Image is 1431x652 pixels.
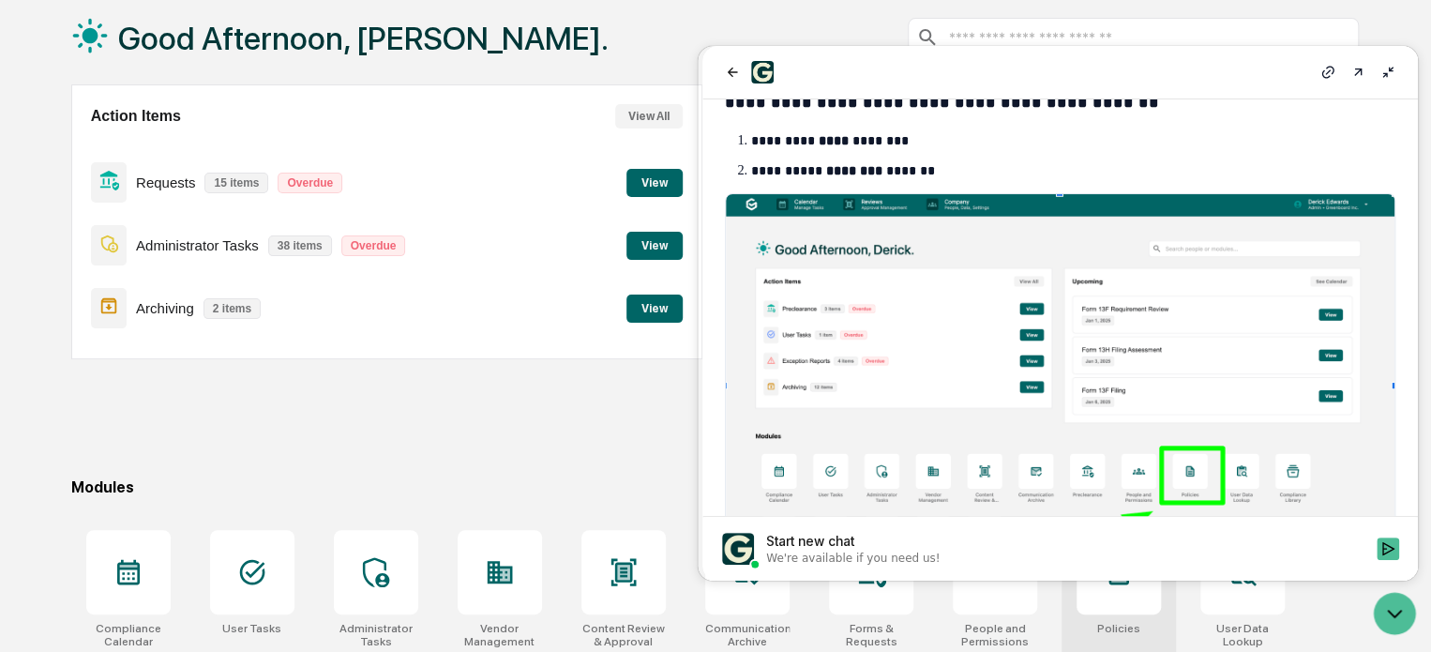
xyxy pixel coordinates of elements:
h1: Good Afternoon, [PERSON_NAME]. [118,20,609,57]
div: Forms & Requests [829,622,913,648]
div: Modules [71,478,1359,496]
p: Overdue [278,173,342,193]
p: Administrator Tasks [136,237,259,253]
button: View [626,169,683,197]
p: Archiving [136,300,194,316]
p: 15 items [204,173,268,193]
button: View All [615,104,683,129]
h2: Action Items [91,108,181,125]
div: Policies [1097,622,1140,635]
a: View [626,235,683,253]
a: View [626,298,683,316]
p: 2 items [203,298,261,319]
iframe: Open customer support [1371,590,1422,641]
div: Communications Archive [705,622,790,648]
div: User Data Lookup [1200,622,1285,648]
div: User Tasks [222,622,281,635]
div: Administrator Tasks [334,622,418,648]
a: View [626,173,683,190]
p: 38 items [268,235,332,256]
div: People and Permissions [953,622,1037,648]
p: Requests [136,174,195,190]
iframe: Customer support window [702,46,1418,581]
button: View [626,232,683,260]
p: Overdue [341,235,406,256]
div: Compliance Calendar [86,622,171,648]
button: View [626,295,683,323]
div: Vendor Management [458,622,542,648]
div: Content Review & Approval [581,622,666,648]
